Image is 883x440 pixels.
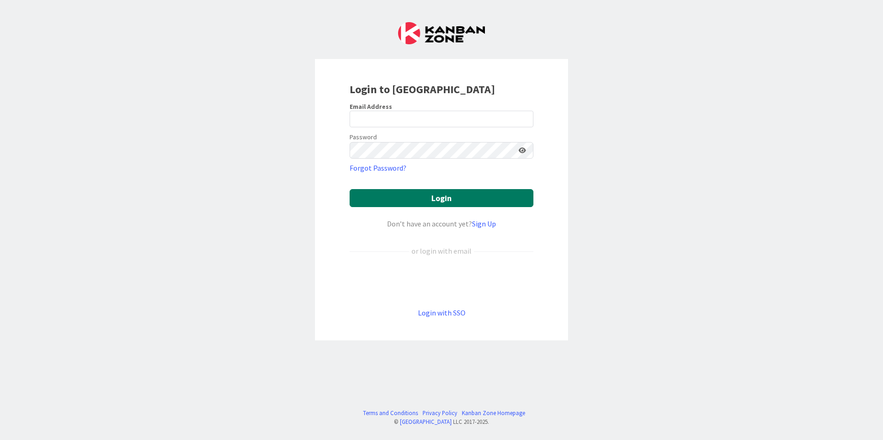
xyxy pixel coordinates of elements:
a: Forgot Password? [350,162,406,173]
a: Terms and Conditions [363,409,418,417]
button: Login [350,189,533,207]
a: Kanban Zone Homepage [462,409,525,417]
div: or login with email [409,245,474,256]
div: © LLC 2017- 2025 . [358,417,525,426]
b: Login to [GEOGRAPHIC_DATA] [350,82,495,96]
label: Email Address [350,102,392,111]
a: Sign Up [472,219,496,228]
a: [GEOGRAPHIC_DATA] [400,418,452,425]
img: Kanban Zone [398,22,485,44]
iframe: Bouton "Se connecter avec Google" [345,272,538,292]
label: Password [350,132,377,142]
a: Login with SSO [418,308,466,317]
div: Don’t have an account yet? [350,218,533,229]
a: Privacy Policy [423,409,457,417]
